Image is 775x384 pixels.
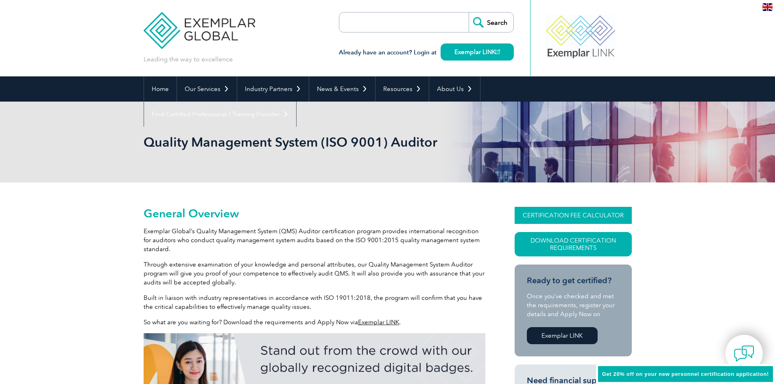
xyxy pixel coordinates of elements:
[177,76,237,102] a: Our Services
[144,227,485,254] p: Exemplar Global’s Quality Management System (QMS) Auditor certification program provides internat...
[515,232,632,256] a: Download Certification Requirements
[144,76,177,102] a: Home
[144,102,296,127] a: Find Certified Professional / Training Provider
[515,207,632,224] a: CERTIFICATION FEE CALCULATOR
[527,276,620,286] h3: Ready to get certified?
[144,293,485,311] p: Built in liaison with industry representatives in accordance with ISO 19011:2018, the program wil...
[469,13,513,32] input: Search
[144,55,233,64] p: Leading the way to excellence
[144,207,485,220] h2: General Overview
[375,76,429,102] a: Resources
[762,3,773,11] img: en
[429,76,480,102] a: About Us
[309,76,375,102] a: News & Events
[496,50,500,54] img: open_square.png
[441,43,514,61] a: Exemplar LINK
[734,343,754,364] img: contact-chat.png
[237,76,309,102] a: Industry Partners
[602,371,769,377] span: Get 20% off on your new personnel certification application!
[144,318,485,327] p: So what are you waiting for? Download the requirements and Apply Now via .
[358,319,399,326] a: Exemplar LINK
[527,327,598,344] a: Exemplar LINK
[144,260,485,287] p: Through extensive examination of your knowledge and personal attributes, our Quality Management S...
[527,292,620,319] p: Once you’ve checked and met the requirements, register your details and Apply Now on
[339,48,514,58] h3: Already have an account? Login at
[144,134,456,150] h1: Quality Management System (ISO 9001) Auditor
